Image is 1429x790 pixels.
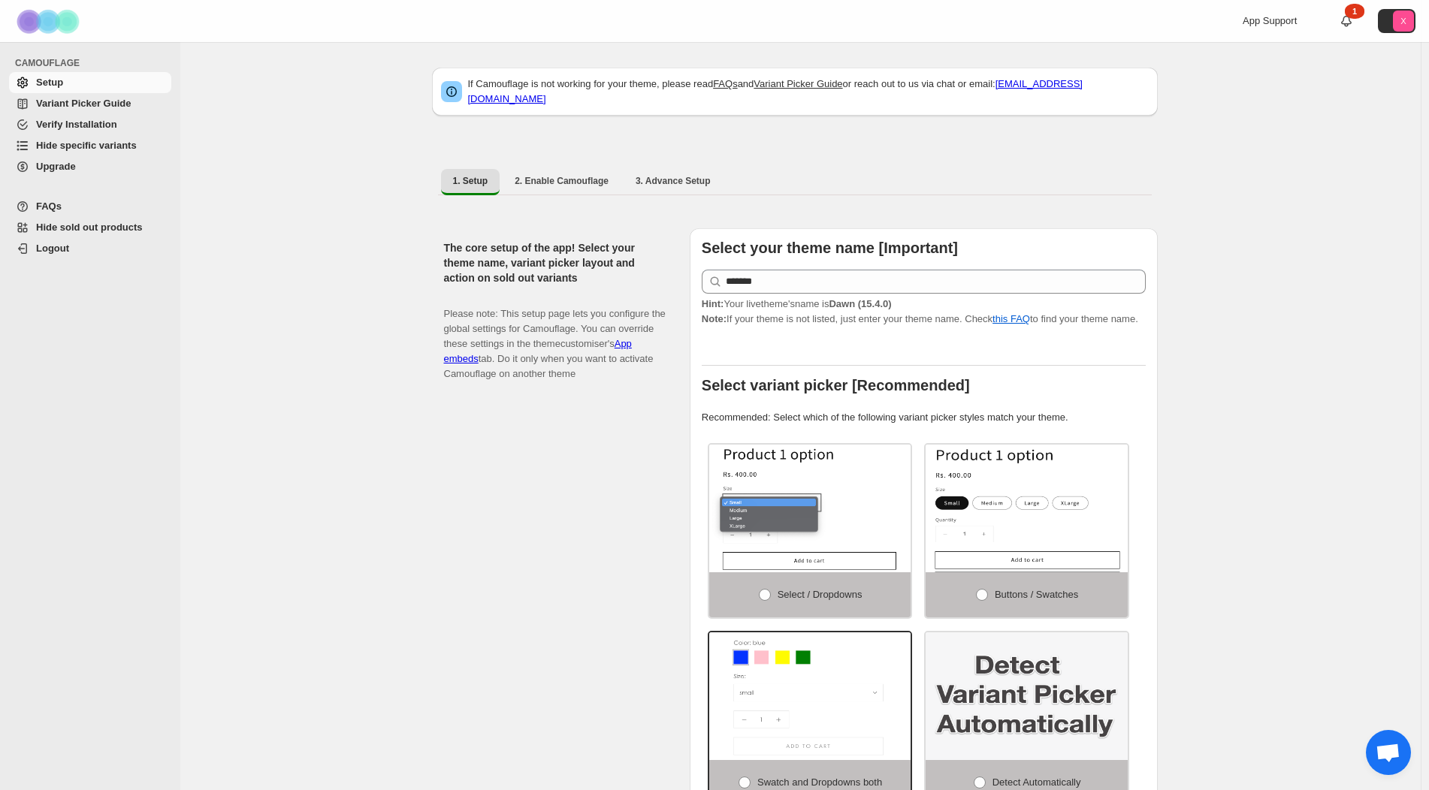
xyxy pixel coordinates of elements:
span: Select / Dropdowns [778,589,863,600]
a: Setup [9,72,171,93]
strong: Dawn (15.4.0) [829,298,891,309]
h2: The core setup of the app! Select your theme name, variant picker layout and action on sold out v... [444,240,666,285]
span: Buttons / Swatches [995,589,1078,600]
span: Swatch and Dropdowns both [757,776,882,788]
img: Camouflage [12,1,87,42]
span: Logout [36,243,69,254]
span: CAMOUFLAGE [15,57,173,69]
button: Avatar with initials X [1378,9,1415,33]
span: 2. Enable Camouflage [515,175,609,187]
span: Setup [36,77,63,88]
a: 1 [1339,14,1354,29]
p: If your theme is not listed, just enter your theme name. Check to find your theme name. [702,297,1146,327]
img: Buttons / Swatches [926,445,1128,572]
img: Select / Dropdowns [709,445,911,572]
img: Swatch and Dropdowns both [709,632,911,760]
img: Detect Automatically [926,632,1128,760]
text: X [1400,17,1406,26]
a: FAQs [713,78,738,89]
span: Hide specific variants [36,140,137,151]
a: Variant Picker Guide [754,78,842,89]
a: FAQs [9,196,171,217]
div: 1 [1345,4,1364,19]
strong: Note: [702,313,727,324]
strong: Hint: [702,298,724,309]
span: App Support [1243,15,1297,26]
span: Avatar with initials X [1393,11,1414,32]
span: Variant Picker Guide [36,98,131,109]
a: Hide sold out products [9,217,171,238]
a: Upgrade [9,156,171,177]
a: Logout [9,238,171,259]
p: Please note: This setup page lets you configure the global settings for Camouflage. You can overr... [444,291,666,381]
b: Select variant picker [Recommended] [702,377,970,393]
span: Upgrade [36,161,76,172]
span: Your live theme's name is [702,298,892,309]
a: this FAQ [992,313,1030,324]
a: Variant Picker Guide [9,93,171,114]
a: Verify Installation [9,114,171,135]
span: Detect Automatically [992,776,1081,788]
span: 3. Advance Setup [636,175,711,187]
a: Hide specific variants [9,135,171,156]
span: FAQs [36,201,62,212]
p: If Camouflage is not working for your theme, please read and or reach out to us via chat or email: [468,77,1149,107]
a: Open chat [1366,730,1411,775]
b: Select your theme name [Important] [702,240,958,256]
span: 1. Setup [453,175,488,187]
p: Recommended: Select which of the following variant picker styles match your theme. [702,410,1146,425]
span: Verify Installation [36,119,117,130]
span: Hide sold out products [36,222,143,233]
